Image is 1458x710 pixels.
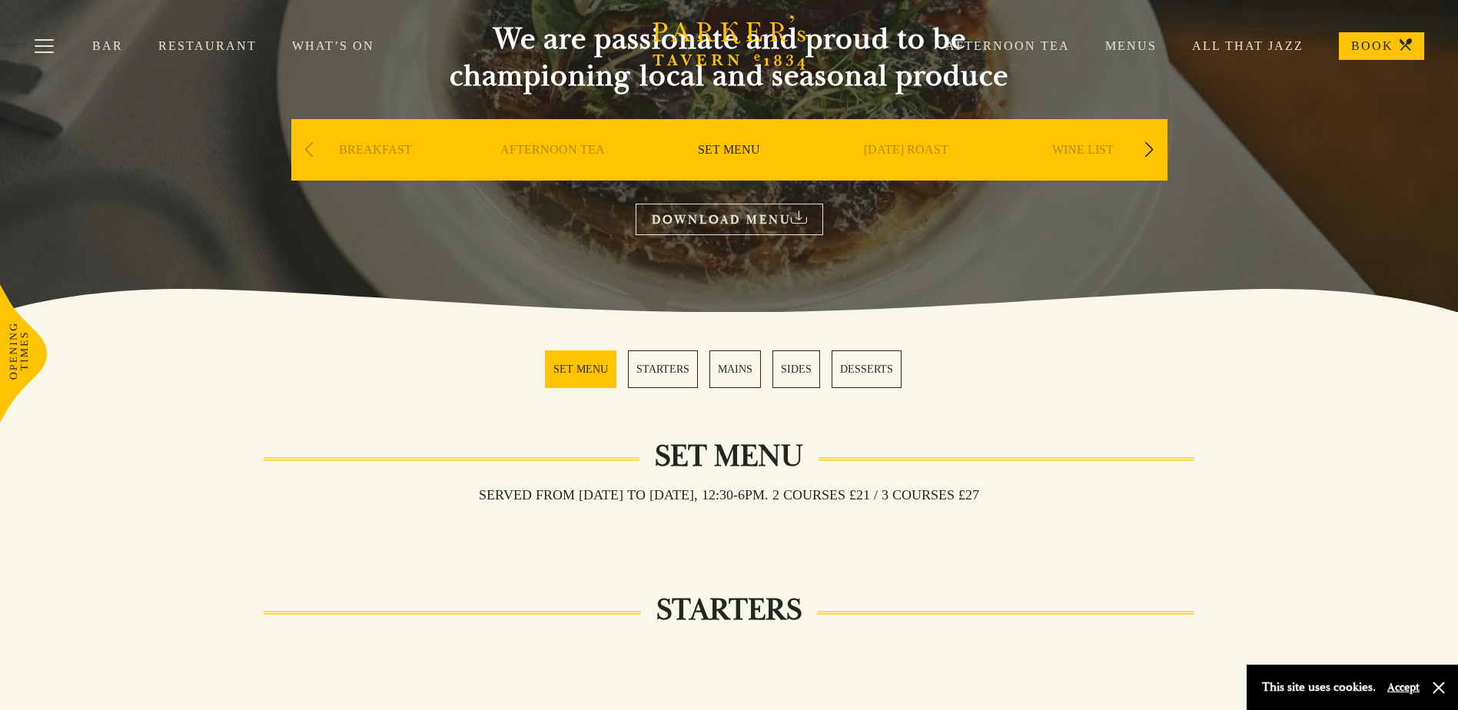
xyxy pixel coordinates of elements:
[822,119,991,227] div: 4 / 9
[709,350,761,388] a: 3 / 5
[639,438,819,475] h2: Set Menu
[339,142,412,204] a: BREAKFAST
[468,119,637,227] div: 2 / 9
[1262,676,1376,698] p: This site uses cookies.
[463,486,995,503] h3: Served from [DATE] to [DATE], 12:30-6pm. 2 COURSES £21 / 3 COURSES £27
[641,592,817,629] h2: STARTERS
[998,119,1167,227] div: 5 / 9
[291,119,460,227] div: 1 / 9
[864,142,948,204] a: [DATE] ROAST
[500,142,605,204] a: AFTERNOON TEA
[772,350,820,388] a: 4 / 5
[636,204,823,235] a: DOWNLOAD MENU
[1052,142,1114,204] a: WINE LIST
[545,350,616,388] a: 1 / 5
[422,21,1037,95] h2: We are passionate and proud to be championing local and seasonal produce
[698,142,760,204] a: SET MENU
[628,350,698,388] a: 2 / 5
[832,350,902,388] a: 5 / 5
[1139,133,1160,167] div: Next slide
[299,133,320,167] div: Previous slide
[645,119,814,227] div: 3 / 9
[1431,680,1446,695] button: Close and accept
[1387,680,1420,695] button: Accept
